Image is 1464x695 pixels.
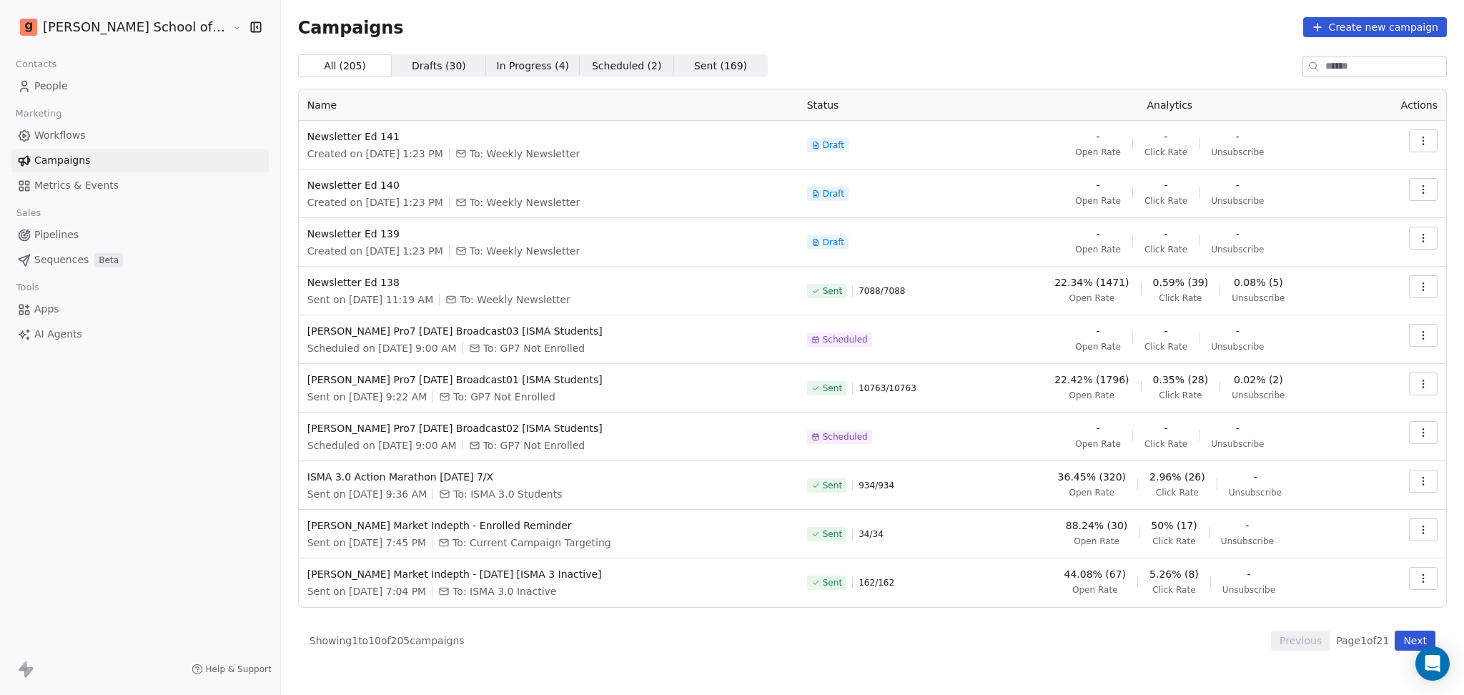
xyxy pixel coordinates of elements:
[859,480,894,491] span: 934 / 934
[1156,487,1199,498] span: Click Rate
[483,438,585,453] span: To: GP7 Not Enrolled
[460,292,570,307] span: To: Weekly Newsletter
[452,536,610,550] span: To: Current Campaign Targeting
[1075,438,1121,450] span: Open Rate
[307,244,443,258] span: Created on [DATE] 1:23 PM
[307,275,790,290] span: Newsletter Ed 138
[307,227,790,241] span: Newsletter Ed 139
[1164,324,1167,338] span: -
[1069,487,1115,498] span: Open Rate
[483,341,585,355] span: To: GP7 Not Enrolled
[11,149,269,172] a: Campaigns
[1211,341,1264,353] span: Unsubscribe
[307,584,426,598] span: Sent on [DATE] 7:04 PM
[1245,518,1249,533] span: -
[1075,341,1121,353] span: Open Rate
[1247,567,1250,581] span: -
[1144,195,1187,207] span: Click Rate
[206,664,272,675] span: Help & Support
[823,577,842,588] span: Sent
[1072,584,1118,596] span: Open Rate
[977,89,1362,121] th: Analytics
[823,334,868,345] span: Scheduled
[1362,89,1446,121] th: Actions
[1229,487,1282,498] span: Unsubscribe
[1097,178,1100,192] span: -
[470,195,580,210] span: To: Weekly Newsletter
[1221,536,1274,547] span: Unsubscribe
[1069,390,1115,401] span: Open Rate
[34,153,90,168] span: Campaigns
[11,124,269,147] a: Workflows
[1236,421,1240,435] span: -
[1164,178,1167,192] span: -
[1144,244,1187,255] span: Click Rate
[1069,292,1115,304] span: Open Rate
[452,584,556,598] span: To: ISMA 3.0 Inactive
[823,139,844,151] span: Draft
[1159,292,1202,304] span: Click Rate
[1152,536,1195,547] span: Click Rate
[470,244,580,258] span: To: Weekly Newsletter
[823,285,842,297] span: Sent
[823,383,842,394] span: Sent
[470,147,580,161] span: To: Weekly Newsletter
[592,59,662,74] span: Scheduled ( 2 )
[1054,275,1129,290] span: 22.34% (1471)
[11,223,269,247] a: Pipelines
[823,480,842,491] span: Sent
[859,285,905,297] span: 7088 / 7088
[1097,421,1100,435] span: -
[694,59,747,74] span: Sent ( 169 )
[307,147,443,161] span: Created on [DATE] 1:23 PM
[1336,634,1389,648] span: Page 1 of 21
[1236,227,1240,241] span: -
[307,178,790,192] span: Newsletter Ed 140
[307,438,457,453] span: Scheduled on [DATE] 9:00 AM
[34,302,59,317] span: Apps
[1097,129,1100,144] span: -
[859,577,894,588] span: 162 / 162
[20,19,37,36] img: Goela%20School%20Logos%20(4).png
[307,341,457,355] span: Scheduled on [DATE] 9:00 AM
[34,178,119,193] span: Metrics & Events
[307,292,433,307] span: Sent on [DATE] 11:19 AM
[1271,631,1330,651] button: Previous
[1074,536,1119,547] span: Open Rate
[11,297,269,321] a: Apps
[453,390,555,404] span: To: GP7 Not Enrolled
[1144,147,1187,158] span: Click Rate
[1234,373,1283,387] span: 0.02% (2)
[1232,292,1285,304] span: Unsubscribe
[307,518,790,533] span: [PERSON_NAME] Market Indepth - Enrolled Reminder
[1164,421,1167,435] span: -
[11,248,269,272] a: SequencesBeta
[1152,584,1195,596] span: Click Rate
[94,253,123,267] span: Beta
[310,634,465,648] span: Showing 1 to 10 of 205 campaigns
[823,237,844,248] span: Draft
[1075,147,1121,158] span: Open Rate
[497,59,570,74] span: In Progress ( 4 )
[192,664,272,675] a: Help & Support
[17,15,222,39] button: [PERSON_NAME] School of Finance LLP
[10,202,47,224] span: Sales
[307,324,790,338] span: [PERSON_NAME] Pro7 [DATE] Broadcast03 [ISMA Students]
[1164,227,1167,241] span: -
[1153,275,1209,290] span: 0.59% (39)
[1164,129,1167,144] span: -
[1066,518,1128,533] span: 88.24% (30)
[34,79,68,94] span: People
[1075,195,1121,207] span: Open Rate
[1054,373,1129,387] span: 22.42% (1796)
[823,528,842,540] span: Sent
[34,252,89,267] span: Sequences
[1153,373,1209,387] span: 0.35% (28)
[298,17,404,37] span: Campaigns
[307,129,790,144] span: Newsletter Ed 141
[11,322,269,346] a: AI Agents
[307,567,790,581] span: [PERSON_NAME] Market Indepth - [DATE] [ISMA 3 Inactive]
[1234,275,1283,290] span: 0.08% (5)
[34,327,82,342] span: AI Agents
[1097,227,1100,241] span: -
